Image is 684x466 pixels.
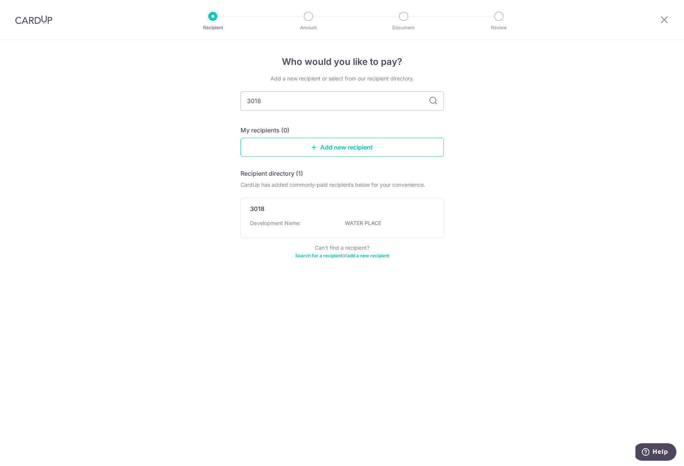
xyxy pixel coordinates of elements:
[250,219,301,227] p: Development Name:
[471,24,527,31] p: Review
[185,24,241,31] p: Recipient
[250,204,264,213] p: 3018
[241,244,444,259] div: Can’t find a recipient? or
[241,169,303,178] h5: Recipient directory (1)
[347,253,389,258] a: add a new recipient
[241,55,444,69] h4: Who would you like to pay?
[345,219,430,227] p: WATER PLACE
[15,15,52,24] img: CardUp
[280,24,336,31] p: Amount
[241,138,444,157] a: Add new recipient
[241,91,444,110] input: Search for any recipient here
[241,181,444,189] div: CardUp has added commonly-paid recipients below for your convenience.
[295,253,342,258] a: Search for a recipient
[376,24,432,31] p: Document
[241,75,444,82] div: Add a new recipient or select from our recipient directory.
[635,443,676,462] iframe: Opens a widget where you can find more information
[241,126,289,135] h5: My recipients (0)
